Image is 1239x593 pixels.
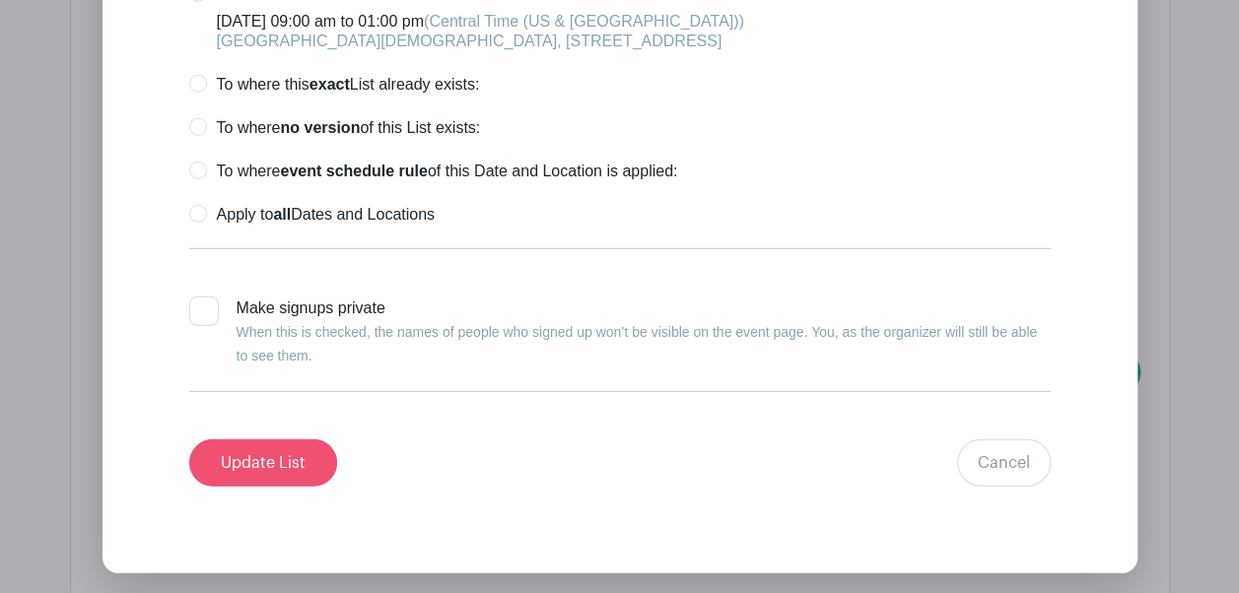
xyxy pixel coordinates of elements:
label: Apply to Dates and Locations [189,205,435,225]
a: Cancel [957,439,1051,487]
input: Update List [189,439,337,487]
strong: exact [310,76,350,93]
label: To where this List already exists: [189,75,480,95]
div: Make signups private [237,296,1051,367]
span: (Central Time (US & [GEOGRAPHIC_DATA])) [424,13,744,30]
div: [GEOGRAPHIC_DATA][DEMOGRAPHIC_DATA], [STREET_ADDRESS] [217,32,744,51]
strong: all [273,206,291,223]
label: To where of this List exists: [189,118,481,138]
strong: event schedule rule [280,163,427,179]
small: When this is checked, the names of people who signed up won’t be visible on the event page. You, ... [237,324,1038,363]
strong: no version [280,119,360,136]
label: To where of this Date and Location is applied: [189,162,678,181]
